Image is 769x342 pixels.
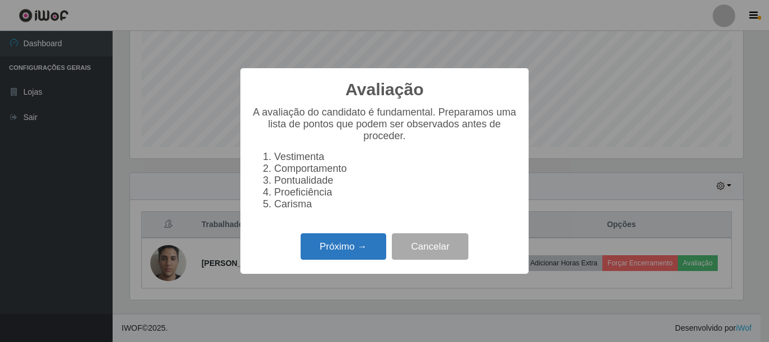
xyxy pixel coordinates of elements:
h2: Avaliação [346,79,424,100]
li: Pontualidade [274,175,517,186]
li: Vestimenta [274,151,517,163]
button: Cancelar [392,233,468,260]
li: Proeficiência [274,186,517,198]
li: Comportamento [274,163,517,175]
p: A avaliação do candidato é fundamental. Preparamos uma lista de pontos que podem ser observados a... [252,106,517,142]
li: Carisma [274,198,517,210]
button: Próximo → [301,233,386,260]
